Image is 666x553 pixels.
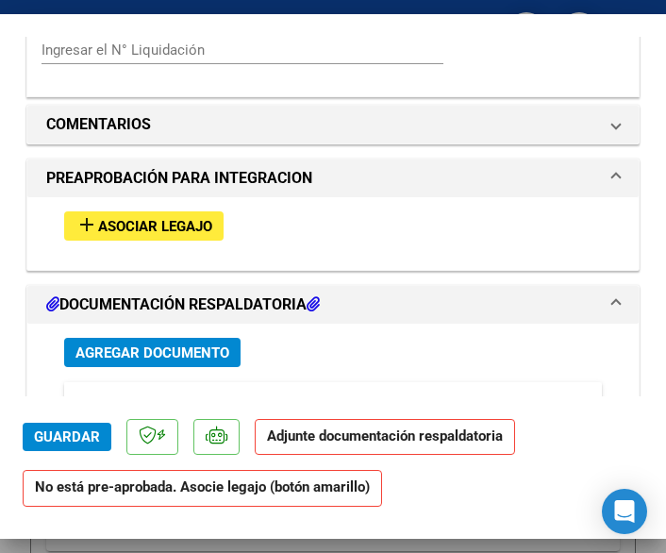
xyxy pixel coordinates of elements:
[27,106,639,143] mat-expansion-panel-header: COMENTARIOS
[253,382,375,423] datatable-header-cell: Usuario
[267,427,503,444] strong: Adjunte documentación respaldatoria
[64,382,111,423] datatable-header-cell: ID
[470,382,564,423] datatable-header-cell: Acción
[375,382,470,423] datatable-header-cell: Subido
[260,394,307,410] span: Usuario
[27,197,639,270] div: PREAPROBACIÓN PARA INTEGRACION
[27,286,639,324] mat-expansion-panel-header: DOCUMENTACIÓN RESPALDATORIA
[383,394,425,410] span: Subido
[23,470,382,507] strong: No está pre-aprobada. Asocie legajo (botón amarillo)
[119,394,188,410] span: Documento
[75,344,229,361] span: Agregar Documento
[23,423,111,451] button: Guardar
[46,293,320,316] h1: DOCUMENTACIÓN RESPALDATORIA
[46,167,312,190] h1: PREAPROBACIÓN PARA INTEGRACION
[27,159,639,197] mat-expansion-panel-header: PREAPROBACIÓN PARA INTEGRACION
[98,218,212,235] span: Asociar Legajo
[75,213,98,236] mat-icon: add
[64,338,241,367] button: Agregar Documento
[72,394,84,410] span: ID
[46,113,151,136] h1: COMENTARIOS
[64,211,224,241] button: Asociar Legajo
[34,428,100,445] span: Guardar
[477,394,518,410] span: Acción
[602,489,647,534] div: Open Intercom Messenger
[111,382,253,423] datatable-header-cell: Documento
